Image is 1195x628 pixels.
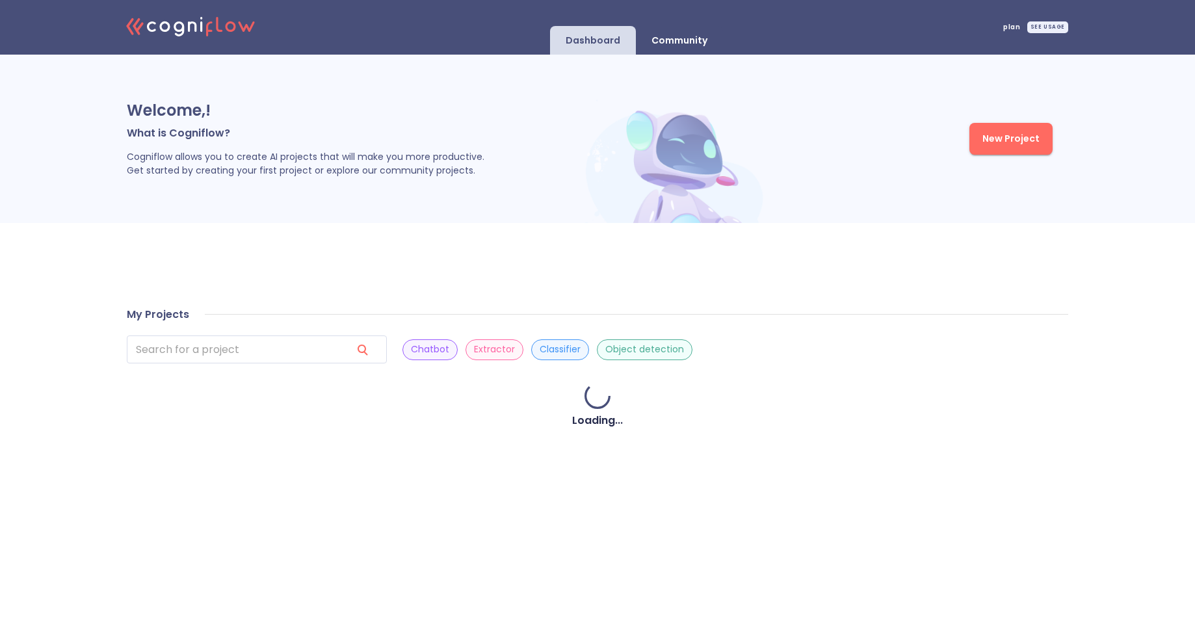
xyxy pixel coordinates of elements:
[582,99,770,223] img: header robot
[474,343,515,356] p: Extractor
[1027,21,1068,33] div: SEE USAGE
[411,343,449,356] p: Chatbot
[605,343,684,356] p: Object detection
[572,414,623,427] h4: Loading...
[127,150,582,177] p: Cogniflow allows you to create AI projects that will make you more productive. Get started by cre...
[127,308,189,321] h4: My Projects
[127,100,582,121] p: Welcome, !
[566,34,620,47] p: Dashboard
[1003,24,1020,31] span: plan
[982,131,1040,147] span: New Project
[127,126,582,140] p: What is Cogniflow?
[127,335,341,363] input: search
[540,343,581,356] p: Classifier
[969,123,1053,155] button: New Project
[651,34,707,47] p: Community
